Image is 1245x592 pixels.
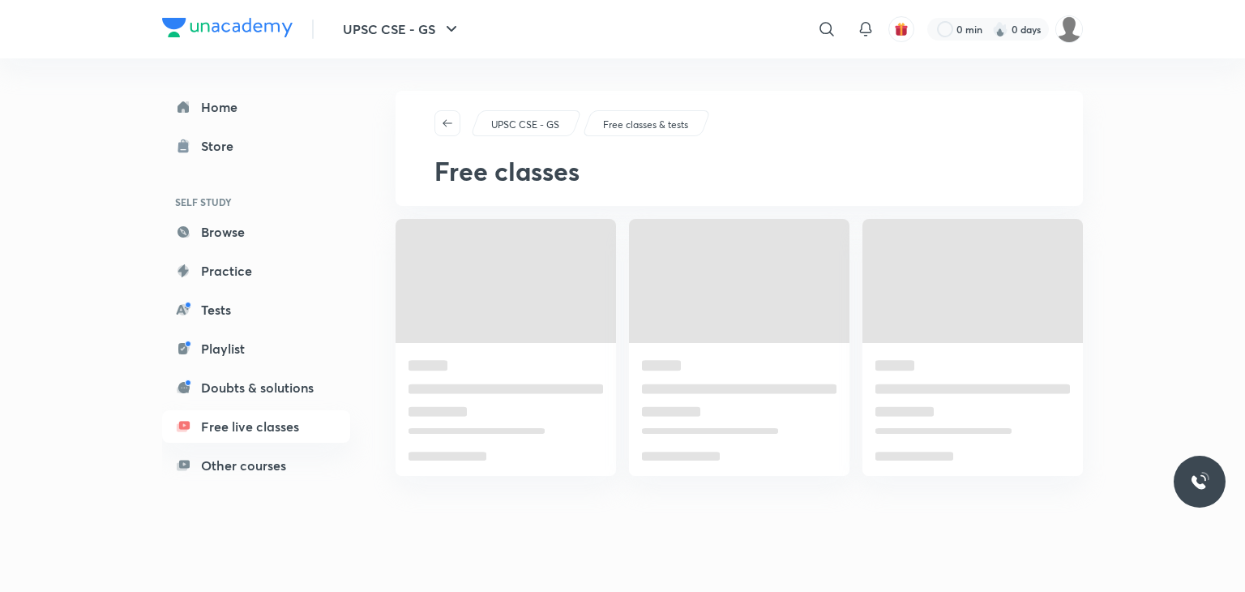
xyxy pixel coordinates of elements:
[162,410,350,443] a: Free live classes
[489,118,563,132] a: UPSC CSE - GS
[162,449,350,482] a: Other courses
[1190,472,1209,491] img: ttu
[162,294,350,326] a: Tests
[333,13,471,45] button: UPSC CSE - GS
[992,21,1008,37] img: streak
[201,136,243,156] div: Store
[162,332,350,365] a: Playlist
[1055,15,1083,43] img: Anshika Pandey
[162,255,350,287] a: Practice
[162,18,293,37] img: Company Logo
[434,156,1083,187] h1: Free classes
[601,118,691,132] a: Free classes & tests
[162,188,350,216] h6: SELF STUDY
[162,216,350,248] a: Browse
[603,118,688,132] p: Free classes & tests
[162,91,350,123] a: Home
[162,371,350,404] a: Doubts & solutions
[162,130,350,162] a: Store
[894,22,909,36] img: avatar
[888,16,914,42] button: avatar
[162,18,293,41] a: Company Logo
[491,118,559,132] p: UPSC CSE - GS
